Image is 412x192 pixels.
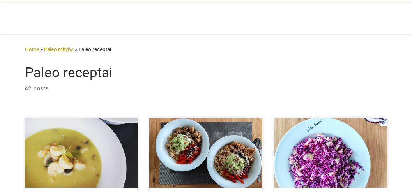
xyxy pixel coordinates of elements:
[44,46,74,52] a: Paleo mityba
[25,85,49,92] span: 42 posts
[78,46,111,52] span: Paleo receptai
[25,64,387,81] h1: Paleo receptai
[41,46,43,52] span: »
[75,46,77,52] span: »
[25,46,39,52] a: Home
